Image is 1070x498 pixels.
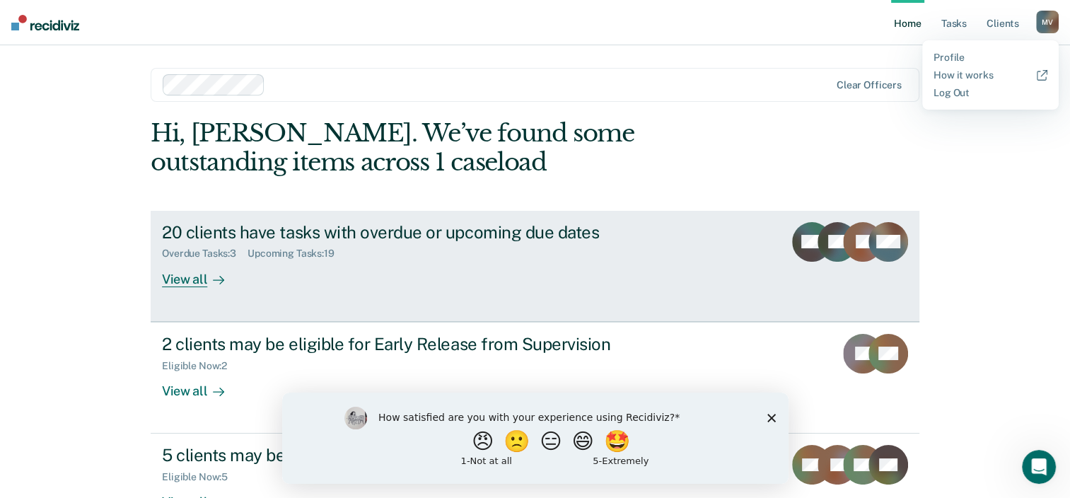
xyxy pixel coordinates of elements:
button: MV [1036,11,1059,33]
div: View all [162,371,241,399]
div: 2 clients may be eligible for Early Release from Supervision [162,334,658,354]
div: M V [1036,11,1059,33]
div: Clear officers [837,79,902,91]
a: Profile [934,52,1047,64]
div: Eligible Now : 2 [162,360,238,372]
img: Recidiviz [11,15,79,30]
a: Log Out [934,87,1047,99]
div: View all [162,260,241,287]
div: Upcoming Tasks : 19 [248,248,346,260]
iframe: Intercom live chat [1022,450,1056,484]
div: Overdue Tasks : 3 [162,248,248,260]
div: Hi, [PERSON_NAME]. We’ve found some outstanding items across 1 caseload [151,119,765,177]
iframe: Survey by Kim from Recidiviz [282,393,789,484]
a: 20 clients have tasks with overdue or upcoming due datesOverdue Tasks:3Upcoming Tasks:19View all [151,211,919,322]
div: 20 clients have tasks with overdue or upcoming due dates [162,222,658,243]
a: 2 clients may be eligible for Early Release from SupervisionEligible Now:2View all [151,322,919,434]
div: Eligible Now : 5 [162,471,239,483]
div: 5 clients may be eligible for Annual Report Status [162,445,658,465]
a: How it works [934,69,1047,81]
